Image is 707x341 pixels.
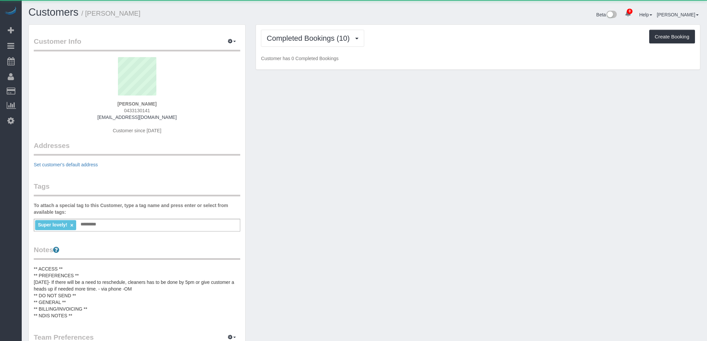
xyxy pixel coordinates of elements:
img: Automaid Logo [4,7,17,16]
p: Customer has 0 Completed Bookings [261,55,695,62]
span: Super lovely! [38,222,67,227]
a: [EMAIL_ADDRESS][DOMAIN_NAME] [98,115,177,120]
legend: Customer Info [34,36,240,51]
button: Create Booking [649,30,695,44]
pre: ** ACCESS ** ** PREFERENCES ** [DATE]- If there will be a need to reschedule, cleaners has to be ... [34,266,240,319]
legend: Tags [34,181,240,196]
a: Customers [28,6,79,18]
button: Completed Bookings (10) [261,30,364,47]
a: × [70,222,73,228]
span: 0433130141 [124,108,150,113]
span: Customer since [DATE] [113,128,161,133]
a: Beta [596,12,617,17]
a: Set customer's default address [34,162,98,167]
span: Completed Bookings (10) [267,34,353,42]
label: To attach a special tag to this Customer, type a tag name and press enter or select from availabl... [34,202,240,215]
img: New interface [606,11,617,19]
small: / [PERSON_NAME] [82,10,141,17]
a: [PERSON_NAME] [657,12,699,17]
a: 0 [621,7,634,21]
legend: Notes [34,245,240,260]
span: 0 [627,9,632,14]
strong: [PERSON_NAME] [117,101,156,107]
a: Help [639,12,652,17]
